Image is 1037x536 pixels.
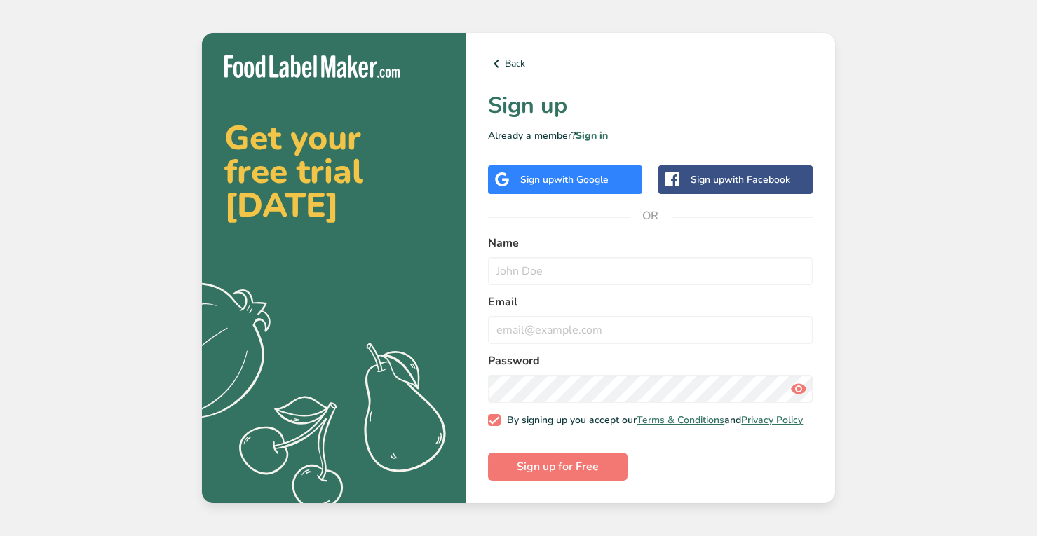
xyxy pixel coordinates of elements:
[630,195,672,237] span: OR
[488,89,813,123] h1: Sign up
[517,458,599,475] span: Sign up for Free
[488,294,813,310] label: Email
[488,453,628,481] button: Sign up for Free
[224,121,443,222] h2: Get your free trial [DATE]
[488,316,813,344] input: email@example.com
[224,55,400,78] img: Food Label Maker
[554,173,609,186] span: with Google
[501,414,804,427] span: By signing up you accept our and
[488,128,813,143] p: Already a member?
[576,129,608,142] a: Sign in
[741,413,803,427] a: Privacy Policy
[520,172,609,187] div: Sign up
[488,257,813,285] input: John Doe
[488,55,813,72] a: Back
[488,352,813,369] label: Password
[637,413,724,427] a: Terms & Conditions
[724,173,790,186] span: with Facebook
[488,235,813,252] label: Name
[691,172,790,187] div: Sign up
